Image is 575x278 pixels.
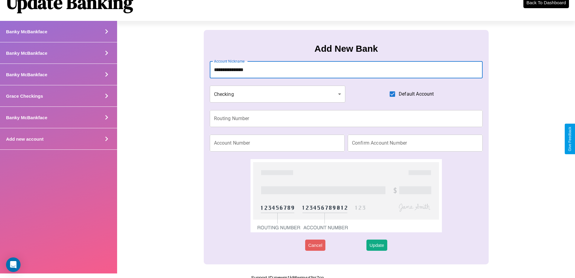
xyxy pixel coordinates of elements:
h4: Banky McBankface [6,72,47,77]
button: Cancel [305,240,325,251]
button: Update [366,240,387,251]
h4: Grace Checkings [6,93,43,99]
div: Checking [210,86,346,103]
span: Default Account [399,90,434,98]
div: Open Intercom Messenger [6,257,21,272]
h4: Banky McBankface [6,115,47,120]
img: check [251,159,442,232]
h4: Banky McBankface [6,29,47,34]
h4: Add new account [6,136,43,142]
div: Give Feedback [568,127,572,151]
h3: Add New Bank [315,44,378,54]
label: Account Nickname [214,59,245,64]
h4: Banky McBankface [6,51,47,56]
